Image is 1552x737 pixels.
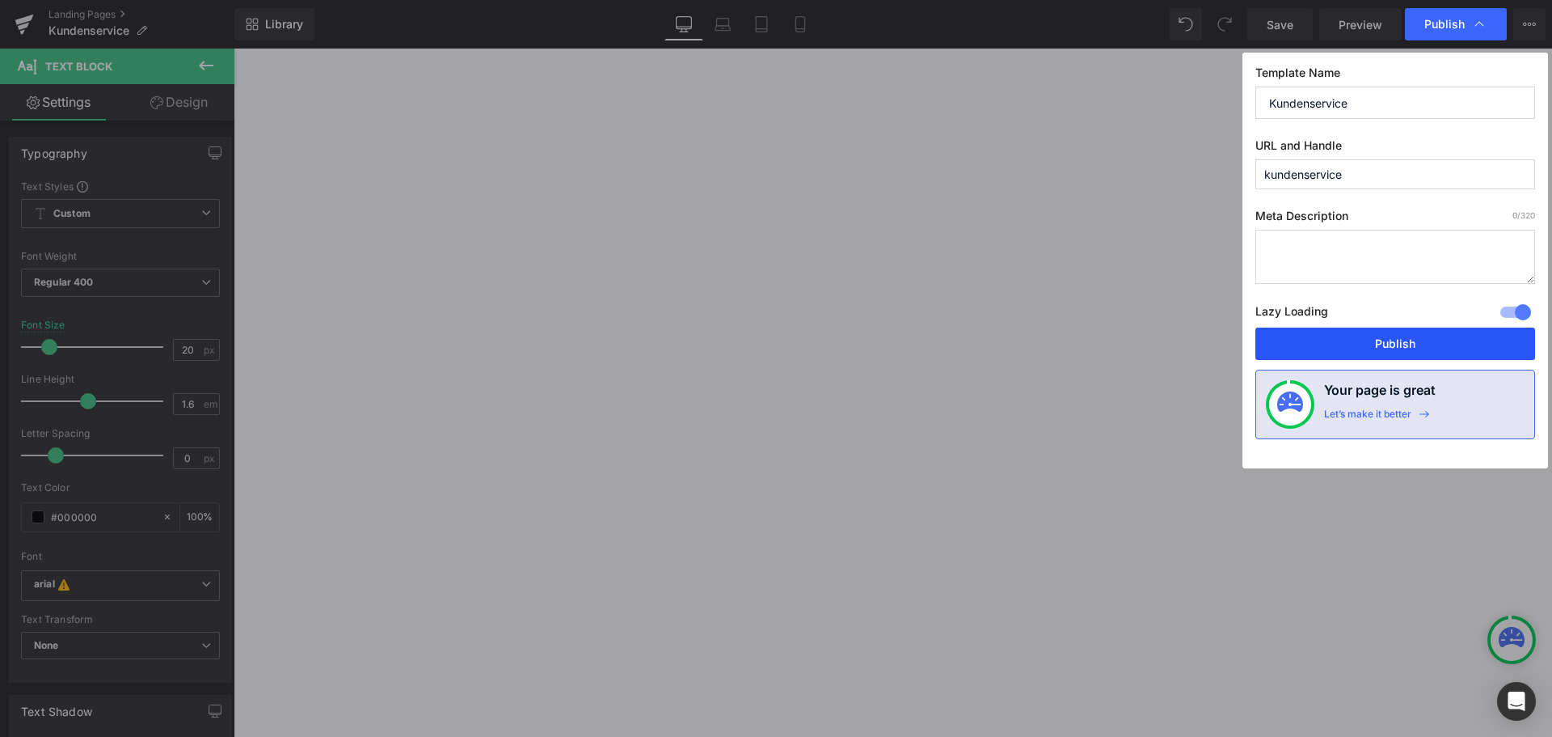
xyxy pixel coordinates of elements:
span: /320 [1512,210,1535,220]
label: Meta Description [1255,209,1535,230]
img: onboarding-status.svg [1277,392,1303,417]
h4: Your page is great [1324,380,1436,408]
div: Let’s make it better [1324,408,1411,429]
label: Lazy Loading [1255,301,1328,328]
button: Publish [1255,328,1535,360]
span: Publish [1424,17,1465,32]
span: 0 [1512,210,1517,220]
label: Template Name [1255,66,1535,87]
div: Open Intercom Messenger [1497,682,1536,721]
label: URL and Handle [1255,138,1535,159]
